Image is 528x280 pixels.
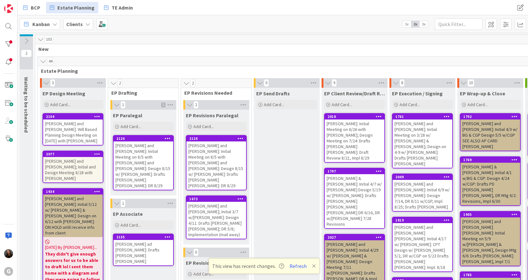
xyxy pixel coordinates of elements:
[325,168,384,174] div: 1797
[189,136,246,141] div: 2126
[112,4,133,11] span: TE Admin
[42,113,103,146] a: 2104[PERSON_NAME] and [PERSON_NAME]: Will Based Planning Design Meeting on [DATE] with [PERSON_NAME]
[393,223,452,271] div: [PERSON_NAME] and [PERSON_NAME] [PERSON_NAME]: Initial 4/17 w/ [PERSON_NAME]: CPT Design w/ [PERS...
[114,234,173,240] div: 2135
[23,77,29,133] span: Waiting to be scheduled
[46,2,98,13] a: Estate Planning
[264,79,269,87] span: 0
[460,114,520,151] div: 1792[PERSON_NAME] and [PERSON_NAME]: Initial 4/3 w/ BG & CGP Design 5/5 w/CGP SEE ALSO AP CARD [P...
[121,222,141,228] span: Add Card...
[395,218,452,222] div: 1819
[460,211,521,266] a: 1905[PERSON_NAME] and [PERSON_NAME] [PERSON_NAME]: Initial Meeting on 5/9 w/[PERSON_NAME] & [PERS...
[19,2,44,13] a: BCP
[256,90,290,97] span: EP Send Drafts
[467,79,474,87] span: 10
[400,102,420,107] span: Add Card...
[44,36,53,43] span: 103
[325,235,384,240] div: 2027
[325,114,384,120] div: 2018
[460,113,521,151] a: 1792[PERSON_NAME] and [PERSON_NAME]: Initial 4/3 w/ BG & CGP Design 5/5 w/CGP SEE ALSO AP CARD [P...
[393,180,452,211] div: [PERSON_NAME] and [PERSON_NAME]: Initial 6/9 w/ [PERSON_NAME]: Design 7/14, DR 8/11 w/CGP, Impl. ...
[395,114,452,119] div: 1761
[460,157,520,163] div: 1769
[193,249,199,256] span: 0
[43,189,103,195] div: 1934
[264,102,284,107] span: Add Card...
[463,212,520,217] div: 1905
[113,112,142,119] span: EP Paralegal
[392,90,443,97] span: EP Execution / Signing
[46,189,103,194] div: 1934
[189,197,246,201] div: 1673
[186,135,247,190] a: 2126[PERSON_NAME] and [PERSON_NAME]: Initial Meeting on 8/5 with [PERSON_NAME] and [PERSON_NAME]:...
[193,271,214,277] span: Add Card...
[32,20,50,28] span: Kanban
[186,112,238,119] span: EP Revisions Paralegal
[121,101,126,109] span: 1
[100,2,137,13] a: TE Admin
[325,174,384,228] div: [PERSON_NAME] & [PERSON_NAME]: Initial 4/7 w/ [PERSON_NAME] Design 5/19 w/ [PERSON_NAME]: Drafts ...
[324,90,385,97] span: EP Client Review/Draft Review Meeting
[21,50,32,57] span: 2
[50,79,55,87] span: 3
[186,136,246,190] div: 2126[PERSON_NAME] and [PERSON_NAME]: Initial Meeting on 8/5 with [PERSON_NAME] and [PERSON_NAME]:...
[186,196,246,239] div: 1673[PERSON_NAME] and [PERSON_NAME]; Initial 3/7 w/[PERSON_NAME]: Design 4/11: Drafts [PERSON_NAM...
[460,120,520,151] div: [PERSON_NAME] and [PERSON_NAME]: Initial 4/3 w/ BG & CGP Design 5/5 w/CGP SEE ALSO AP CARD [PERSO...
[392,217,453,272] a: 1819[PERSON_NAME] and [PERSON_NAME] [PERSON_NAME]: Initial 4/17 w/ [PERSON_NAME]: CPT Design w/ [...
[47,58,54,65] span: 44
[186,195,247,239] a: 1673[PERSON_NAME] and [PERSON_NAME]; Initial 3/7 w/[PERSON_NAME]: Design 4/11: Drafts [PERSON_NAM...
[43,195,103,237] div: [PERSON_NAME] and [PERSON_NAME]: Initial 5/12 w/ [PERSON_NAME] & [PERSON_NAME]: Design on 6/12 wi...
[114,136,173,141] div: 2126
[193,101,199,109] span: 2
[460,90,505,97] span: EP Wrap-up & Close
[393,217,452,271] div: 1819[PERSON_NAME] and [PERSON_NAME] [PERSON_NAME]: Initial 4/17 w/ [PERSON_NAME]: CPT Design w/ [...
[393,114,452,120] div: 1761
[186,136,246,141] div: 2126
[113,211,143,217] span: EP Associate
[121,124,141,129] span: Add Card...
[460,217,520,266] div: [PERSON_NAME] and [PERSON_NAME] [PERSON_NAME]: Initial Meeting on 5/9 w/[PERSON_NAME] & [PERSON_N...
[392,174,453,212] a: 2049[PERSON_NAME] and [PERSON_NAME]: Initial 6/9 w/ [PERSON_NAME]: Design 7/14, DR 8/11 w/CGP, Im...
[400,79,405,87] span: 8
[114,136,173,190] div: 2126[PERSON_NAME] and [PERSON_NAME]: Initial Meeting on 8/5 with [PERSON_NAME] and [PERSON_NAME]:...
[46,114,103,119] div: 2104
[4,4,13,13] img: Visit kanbanzone.com
[113,234,174,266] a: 2135[PERSON_NAME] ad [PERSON_NAME]: Drafts [PERSON_NAME] [PERSON_NAME]
[184,90,244,96] span: EP Revisions Needed
[395,175,452,179] div: 2049
[460,212,520,266] div: 1905[PERSON_NAME] and [PERSON_NAME] [PERSON_NAME]: Initial Meeting on 5/9 w/[PERSON_NAME] & [PERS...
[186,141,246,190] div: [PERSON_NAME] and [PERSON_NAME]: Initial Meeting on 8/5 with [PERSON_NAME] and [PERSON_NAME]: Des...
[287,262,309,270] button: Refresh
[393,174,452,211] div: 2049[PERSON_NAME] and [PERSON_NAME]: Initial 6/9 w/ [PERSON_NAME]: Design 7/14, DR 8/11 w/CGP, Im...
[57,4,95,11] span: Estate Planning
[328,235,384,240] div: 2027
[328,169,384,174] div: 1797
[66,21,83,27] b: Clients
[460,272,520,278] div: 1785
[463,273,520,277] div: 1785
[332,79,337,87] span: 9
[325,114,384,162] div: 2018[PERSON_NAME]: Initial Meeting on 6/26 with [PERSON_NAME]; Design Meeting on 7/24: Drafts [PE...
[463,114,520,119] div: 1792
[393,174,452,180] div: 2049
[43,114,103,120] div: 2104
[460,163,520,205] div: [PERSON_NAME] & [PERSON_NAME]: Initial 4/1 w/BG & CGP: Design 4/24 w/CGP: Drafts PD [PERSON_NAME]...
[50,102,70,107] span: Add Card...
[43,157,103,182] div: [PERSON_NAME] and [PERSON_NAME]; Initial and Design Meeting 8/28 with [PERSON_NAME]
[43,151,103,182] div: 2077[PERSON_NAME] and [PERSON_NAME]; Initial and Design Meeting 8/28 with [PERSON_NAME]
[46,152,103,156] div: 2077
[186,260,239,266] span: EP Revisions Associate
[190,79,195,87] span: 2
[332,102,352,107] span: Add Card...
[435,18,482,30] input: Quick Filter...
[393,217,452,223] div: 1819
[460,157,520,205] div: 1769[PERSON_NAME] & [PERSON_NAME]: Initial 4/1 w/BG & CGP: Design 4/24 w/CGP: Drafts PD [PERSON_N...
[325,120,384,162] div: [PERSON_NAME]: Initial Meeting on 6/26 with [PERSON_NAME]; Design Meeting on 7/24: Drafts [PERSON...
[460,156,521,206] a: 1769[PERSON_NAME] & [PERSON_NAME]: Initial 4/1 w/BG & CGP: Design 4/24 w/CGP: Drafts PD [PERSON_N...
[212,262,284,270] span: This view has recent changes.
[402,21,411,27] span: 1x
[31,4,40,11] span: BCP
[117,79,122,87] span: 2
[114,240,173,265] div: [PERSON_NAME] ad [PERSON_NAME]: Drafts [PERSON_NAME] [PERSON_NAME]
[116,136,173,141] div: 2126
